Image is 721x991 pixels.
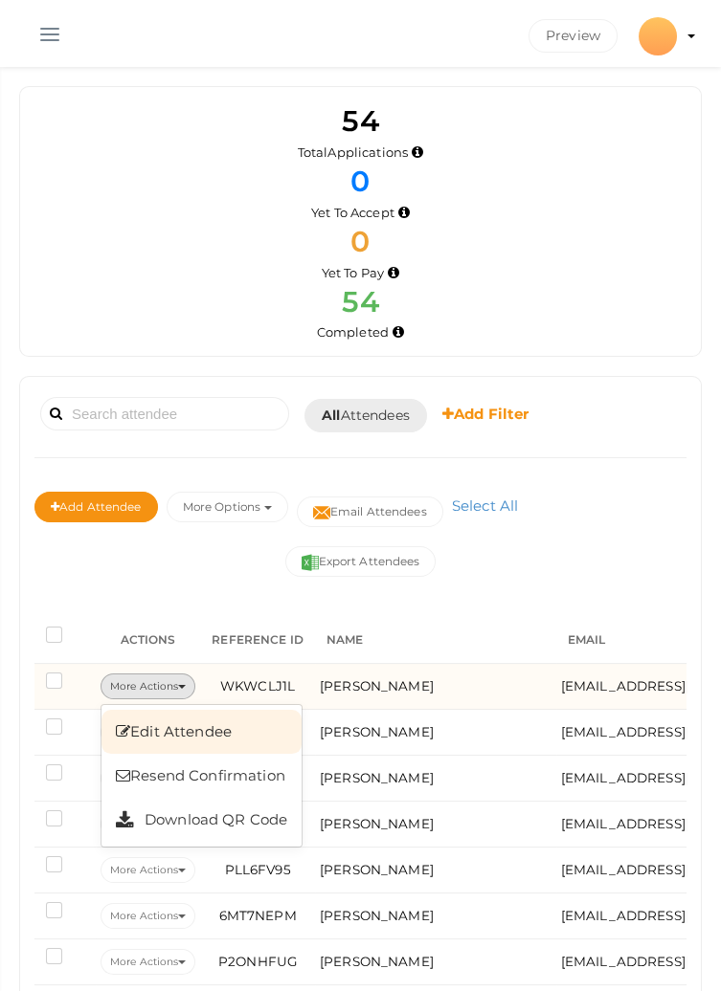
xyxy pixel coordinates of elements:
[327,144,408,160] span: Applications
[393,327,404,338] i: Accepted and completed payment succesfully
[388,268,399,278] i: Accepted by organizer and yet to make payment
[285,546,437,577] button: Export Attendees
[220,678,295,694] span: WKWCLJ1L
[447,496,523,515] a: Select All
[315,616,556,664] th: NAME
[320,862,434,877] span: [PERSON_NAME]
[298,144,408,160] span: Total
[320,816,434,831] span: [PERSON_NAME]
[322,406,410,426] span: Attendees
[101,903,195,929] button: More Actions
[320,724,434,739] span: [PERSON_NAME]
[101,949,195,975] button: More Actions
[101,673,195,699] button: More Actions
[34,492,158,522] button: Add Attendee
[320,954,434,969] span: [PERSON_NAME]
[350,224,370,259] span: 0
[219,908,297,923] span: 6MT7NEPM
[412,147,423,158] i: Total number of applications
[320,770,434,785] span: [PERSON_NAME]
[101,857,195,883] button: More Actions
[101,798,302,842] a: Download QR Code
[297,496,443,527] button: Email Attendees
[218,954,297,969] span: P2ONHFUG
[311,205,394,220] span: Yet To Accept
[225,862,291,877] span: PLL6FV95
[320,908,434,923] span: [PERSON_NAME]
[40,397,289,430] input: Search attendee
[320,678,434,694] span: [PERSON_NAME]
[317,324,389,340] span: Completed
[302,554,319,571] img: excel.svg
[313,504,330,521] img: mail-filled.svg
[322,265,384,280] span: Yet To Pay
[529,19,618,53] button: Preview
[342,284,378,319] span: 54
[342,103,378,139] span: 54
[101,710,302,754] a: Edit Attendee
[167,492,288,522] button: More Options
[442,405,529,423] b: Add Filter
[398,208,410,218] i: Yet to be accepted by organizer
[96,616,200,664] th: ACTIONS
[101,754,302,798] a: Resend Confirmation
[322,407,340,424] b: All
[350,164,370,199] span: 0
[212,632,304,647] span: REFERENCE ID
